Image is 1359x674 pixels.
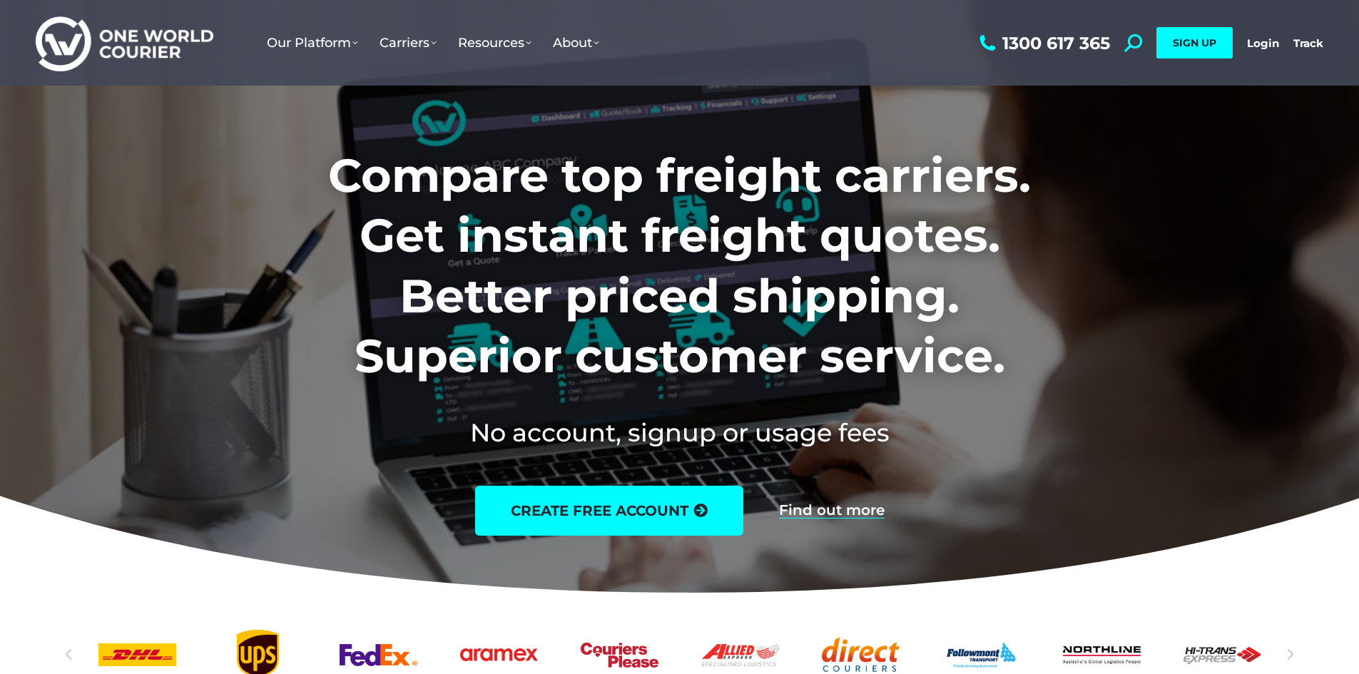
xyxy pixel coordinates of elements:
[542,21,610,65] a: About
[447,21,542,65] a: Resources
[779,503,885,519] a: Find out more
[458,35,531,51] span: Resources
[234,145,1125,387] h1: Compare top freight carriers. Get instant freight quotes. Better priced shipping. Superior custom...
[976,34,1110,52] a: 1300 617 365
[475,486,743,536] a: create free account
[380,35,437,51] span: Carriers
[267,35,358,51] span: Our Platform
[256,21,369,65] a: Our Platform
[36,14,213,72] img: One World Courier
[1156,27,1233,58] a: SIGN UP
[553,35,599,51] span: About
[234,415,1125,450] h2: No account, signup or usage fees
[1173,36,1216,49] span: SIGN UP
[369,21,447,65] a: Carriers
[1247,36,1279,50] a: Login
[1293,36,1323,50] a: Track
